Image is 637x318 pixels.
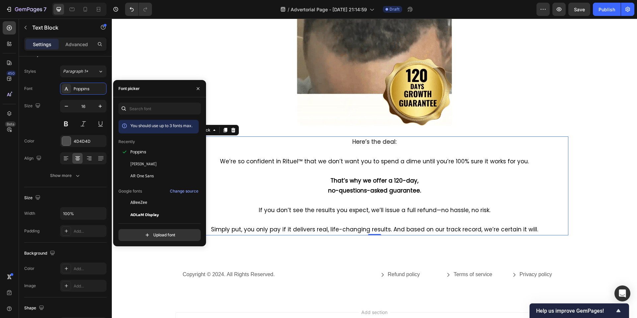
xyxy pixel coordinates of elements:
[60,207,106,219] input: Auto
[112,19,637,318] iframe: Design area
[3,3,49,16] button: 7
[288,6,289,13] span: /
[568,3,590,16] button: Save
[118,86,140,92] div: Font picker
[108,139,417,147] span: We’re so confident in Rituel™ that we don’t want you to spend a dime until you’re 100% sure it wo...
[74,138,105,144] div: 4D4D4D
[71,253,257,260] p: Copyright © 2024. All Rights Reserved.
[32,24,89,32] p: Text Block
[241,119,285,127] strong: Here’s the deal:
[342,253,380,260] div: Terms of service
[536,307,622,315] button: Show survey - Help us improve GemPages!
[130,149,146,155] span: Poppins
[24,68,36,74] div: Styles
[69,118,457,217] div: Rich Text Editor. Editing area: main
[170,188,198,194] div: Change source
[130,199,147,205] span: ABeeZee
[170,187,199,195] button: Change source
[50,172,81,179] div: Show more
[24,304,45,313] div: Shape
[24,249,56,258] div: Background
[276,253,308,260] div: Refund policy
[118,139,135,145] p: Recently
[130,173,154,179] span: AR One Sans
[24,154,43,163] div: Align
[268,252,308,260] button: Refund policy
[216,168,309,176] strong: no-questions-asked guarantee.
[389,6,399,12] span: Draft
[130,211,159,217] span: ADLaM Display
[5,121,16,127] div: Beta
[24,210,35,216] div: Width
[63,68,88,74] span: Paragraph 1*
[24,102,42,111] div: Size
[24,228,39,234] div: Padding
[24,86,33,92] div: Font
[118,229,201,241] button: Upload font
[130,161,157,167] span: [PERSON_NAME]
[118,103,201,115] input: Search font
[43,5,46,13] p: 7
[24,266,35,272] div: Color
[74,228,105,234] div: Add...
[408,253,440,260] div: Privacy policy
[614,285,630,301] div: Open Intercom Messenger
[125,3,152,16] div: Undo/Redo
[118,188,142,194] p: Google fonts
[400,252,440,260] button: Privacy policy
[24,138,35,144] div: Color
[99,207,426,215] span: Simply put, you only pay if it delivers real, life-changing results. And based on our track recor...
[219,158,307,166] strong: That’s why we offer a 120-day,
[247,290,278,297] span: Add section
[130,123,192,128] span: You should use up to 3 fonts max.
[77,109,100,115] div: Text Block
[24,194,42,202] div: Size
[60,65,106,77] button: Paragraph 1*
[593,3,621,16] button: Publish
[147,188,379,196] span: If you don’t see the results you expect, we’ll issue a full refund—no hassle, no risk.
[74,266,105,272] div: Add...
[74,283,105,289] div: Add...
[536,308,614,314] span: Help us improve GemPages!
[334,252,380,260] button: Terms of service
[24,170,106,182] button: Show more
[24,283,36,289] div: Image
[574,7,585,12] span: Save
[74,86,105,92] div: Poppins
[6,71,16,76] div: 450
[65,41,88,48] p: Advanced
[599,6,615,13] div: Publish
[291,6,367,13] span: Advertorial Page - [DATE] 21:14:59
[144,232,175,238] div: Upload font
[33,41,51,48] p: Settings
